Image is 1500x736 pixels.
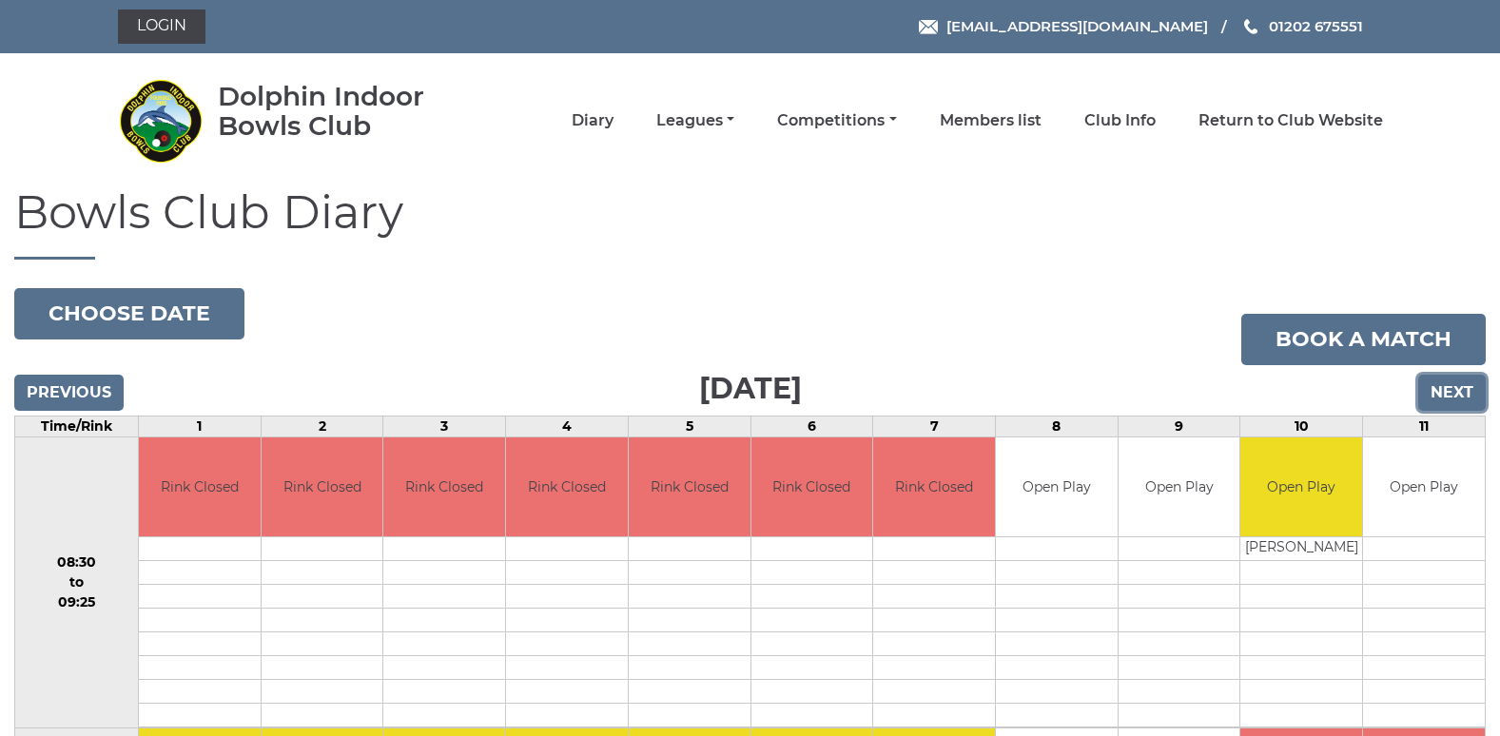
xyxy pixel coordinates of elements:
td: 8 [996,416,1119,436]
img: Email [919,20,938,34]
span: 01202 675551 [1269,17,1363,35]
td: 4 [506,416,629,436]
a: Phone us 01202 675551 [1241,15,1363,37]
a: Leagues [656,110,734,131]
a: Members list [940,110,1042,131]
a: Return to Club Website [1198,110,1383,131]
td: 7 [873,416,996,436]
td: Rink Closed [139,437,261,537]
a: Login [118,10,205,44]
td: [PERSON_NAME] [1240,537,1362,561]
h1: Bowls Club Diary [14,187,1486,260]
td: Rink Closed [383,437,505,537]
td: 9 [1118,416,1240,436]
td: 10 [1240,416,1363,436]
input: Next [1418,375,1486,411]
td: 11 [1363,416,1486,436]
td: Rink Closed [629,437,750,537]
div: Dolphin Indoor Bowls Club [218,82,479,141]
a: Diary [572,110,614,131]
input: Previous [14,375,124,411]
td: 2 [261,416,383,436]
span: [EMAIL_ADDRESS][DOMAIN_NAME] [946,17,1208,35]
td: Open Play [1119,437,1240,537]
a: Competitions [777,110,896,131]
td: Rink Closed [751,437,873,537]
td: 1 [138,416,261,436]
td: Open Play [1363,437,1485,537]
td: Rink Closed [506,437,628,537]
td: 5 [628,416,750,436]
td: Open Play [1240,437,1362,537]
td: 3 [383,416,506,436]
td: Rink Closed [262,437,383,537]
img: Dolphin Indoor Bowls Club [118,78,204,164]
td: 08:30 to 09:25 [15,436,139,728]
img: Phone us [1244,19,1257,34]
td: Open Play [996,437,1118,537]
td: 6 [750,416,873,436]
a: Email [EMAIL_ADDRESS][DOMAIN_NAME] [919,15,1208,37]
a: Book a match [1241,314,1486,365]
td: Rink Closed [873,437,995,537]
button: Choose date [14,288,244,339]
td: Time/Rink [15,416,139,436]
a: Club Info [1084,110,1156,131]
